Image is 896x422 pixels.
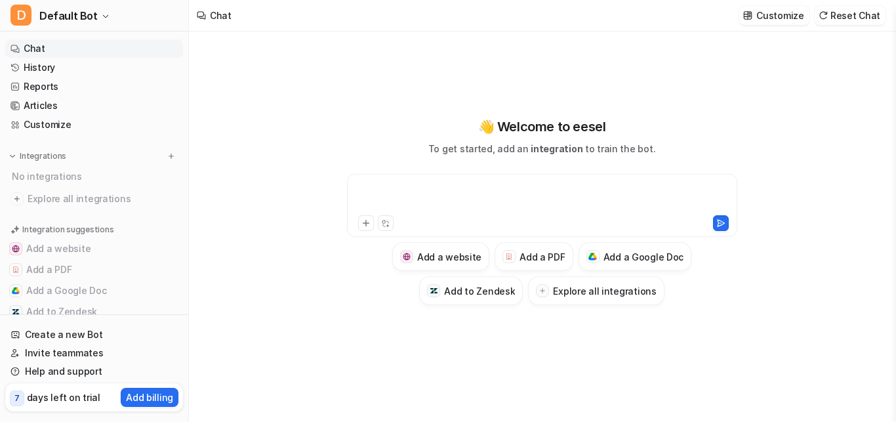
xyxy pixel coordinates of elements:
[430,287,438,295] img: Add to Zendesk
[815,6,886,25] button: Reset Chat
[8,152,17,161] img: expand menu
[5,77,183,96] a: Reports
[5,301,183,322] button: Add to ZendeskAdd to Zendesk
[392,242,489,271] button: Add a websiteAdd a website
[210,9,232,22] div: Chat
[5,259,183,280] button: Add a PDFAdd a PDF
[579,242,692,271] button: Add a Google DocAdd a Google Doc
[5,58,183,77] a: History
[5,362,183,381] a: Help and support
[417,250,481,264] h3: Add a website
[5,326,183,344] a: Create a new Bot
[12,266,20,274] img: Add a PDF
[8,165,183,187] div: No integrations
[478,117,606,137] p: 👋 Welcome to eesel
[588,253,597,261] img: Add a Google Doc
[5,116,183,134] a: Customize
[5,344,183,362] a: Invite teammates
[5,150,70,163] button: Integrations
[167,152,176,161] img: menu_add.svg
[5,39,183,58] a: Chat
[531,143,582,154] span: integration
[444,284,515,298] h3: Add to Zendesk
[10,192,24,205] img: explore all integrations
[419,276,523,305] button: Add to ZendeskAdd to Zendesk
[5,96,183,115] a: Articles
[20,151,66,161] p: Integrations
[28,188,178,209] span: Explore all integrations
[756,9,804,22] p: Customize
[819,11,828,20] img: reset
[519,250,565,264] h3: Add a PDF
[126,390,173,404] p: Add billing
[22,224,113,236] p: Integration suggestions
[403,253,411,261] img: Add a website
[495,242,573,271] button: Add a PDFAdd a PDF
[603,250,684,264] h3: Add a Google Doc
[12,287,20,295] img: Add a Google Doc
[121,388,178,407] button: Add billing
[505,253,514,261] img: Add a PDF
[12,308,20,316] img: Add to Zendesk
[5,280,183,301] button: Add a Google DocAdd a Google Doc
[14,392,20,404] p: 7
[5,190,183,208] a: Explore all integrations
[27,390,100,404] p: days left on trial
[528,276,664,305] button: Explore all integrations
[10,5,31,26] span: D
[428,142,655,156] p: To get started, add an to train the bot.
[739,6,809,25] button: Customize
[39,7,98,25] span: Default Bot
[5,238,183,259] button: Add a websiteAdd a website
[743,11,752,20] img: customize
[553,284,656,298] h3: Explore all integrations
[12,245,20,253] img: Add a website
